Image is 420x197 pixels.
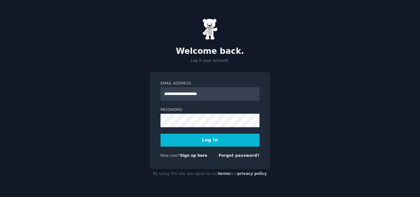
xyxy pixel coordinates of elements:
[202,18,218,40] img: Gummy Bear
[150,46,270,56] h2: Welcome back.
[150,58,270,64] p: Log in your account.
[218,171,230,176] a: terms
[160,107,260,113] label: Password
[160,134,260,147] button: Log In
[160,81,260,86] label: Email Address
[219,153,260,158] a: Forgot password?
[160,153,180,158] span: New user?
[180,153,207,158] a: Sign up here
[237,171,267,176] a: privacy policy
[150,169,270,179] div: By using this site you agree to our and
